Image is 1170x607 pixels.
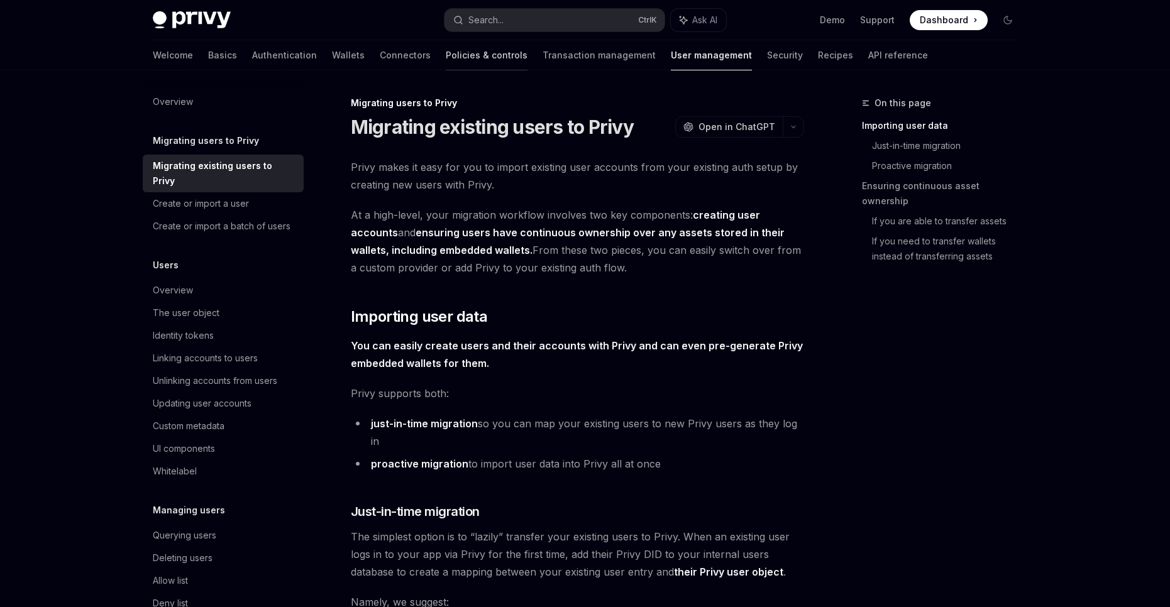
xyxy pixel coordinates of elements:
[998,10,1018,30] button: Toggle dark mode
[671,40,752,70] a: User management
[153,373,277,388] div: Unlinking accounts from users
[351,385,804,402] span: Privy supports both:
[332,40,365,70] a: Wallets
[444,9,665,31] button: Search...CtrlK
[351,415,804,450] li: so you can map your existing users to new Privy users as they log in
[153,396,251,411] div: Updating user accounts
[468,13,504,28] div: Search...
[872,156,1028,176] a: Proactive migration
[143,369,304,392] a: Unlinking accounts from users
[143,347,304,369] a: Linking accounts to users
[153,418,224,434] div: Custom metadata
[153,258,179,273] h5: Users
[153,328,214,343] div: Identity tokens
[862,176,1028,211] a: Ensuring continuous asset ownership
[380,40,431,70] a: Connectors
[143,302,304,324] a: The user object
[143,155,304,192] a: Migrating existing users to Privy
[153,196,249,211] div: Create or import a user
[872,136,1028,156] a: Just-in-time migration
[153,351,258,366] div: Linking accounts to users
[674,566,783,579] a: their Privy user object
[153,441,215,456] div: UI components
[872,231,1028,266] a: If you need to transfer wallets instead of transferring assets
[143,90,304,113] a: Overview
[153,283,193,298] div: Overview
[143,547,304,569] a: Deleting users
[351,528,804,581] span: The simplest option is to “lazily” transfer your existing users to Privy. When an existing user l...
[153,528,216,543] div: Querying users
[143,569,304,592] a: Allow list
[143,279,304,302] a: Overview
[143,324,304,347] a: Identity tokens
[860,14,895,26] a: Support
[351,307,488,327] span: Importing user data
[910,10,988,30] a: Dashboard
[153,550,212,566] div: Deleting users
[153,94,193,109] div: Overview
[153,305,219,320] div: The user object
[675,116,783,138] button: Open in ChatGPT
[153,503,225,518] h5: Managing users
[153,40,193,70] a: Welcome
[143,460,304,483] a: Whitelabel
[371,457,468,471] a: proactive migration
[351,97,804,109] div: Migrating users to Privy
[351,226,785,256] strong: ensuring users have continuous ownership over any assets stored in their wallets, including embed...
[143,524,304,547] a: Querying users
[446,40,527,70] a: Policies & controls
[143,392,304,415] a: Updating user accounts
[671,9,726,31] button: Ask AI
[153,573,188,588] div: Allow list
[143,437,304,460] a: UI components
[875,96,931,111] span: On this page
[920,14,968,26] span: Dashboard
[692,14,717,26] span: Ask AI
[862,116,1028,136] a: Importing user data
[143,192,304,215] a: Create or import a user
[351,455,804,473] li: to import user data into Privy all at once
[351,206,804,276] span: At a high-level, your migration workflow involves two key components: and From these two pieces, ...
[698,121,775,133] span: Open in ChatGPT
[351,116,634,138] h1: Migrating existing users to Privy
[351,339,803,369] strong: You can easily create users and their accounts with Privy and can even pre-generate Privy embedde...
[252,40,317,70] a: Authentication
[820,14,845,26] a: Demo
[818,40,853,70] a: Recipes
[153,133,259,148] h5: Migrating users to Privy
[153,11,231,29] img: dark logo
[351,503,480,520] span: Just-in-time migration
[767,40,803,70] a: Security
[638,15,657,25] span: Ctrl K
[371,417,478,430] a: just-in-time migration
[868,40,928,70] a: API reference
[153,464,197,479] div: Whitelabel
[143,215,304,238] a: Create or import a batch of users
[153,219,290,234] div: Create or import a batch of users
[153,158,296,189] div: Migrating existing users to Privy
[143,415,304,437] a: Custom metadata
[351,158,804,194] span: Privy makes it easy for you to import existing user accounts from your existing auth setup by cre...
[872,211,1028,231] a: If you are able to transfer assets
[208,40,237,70] a: Basics
[543,40,656,70] a: Transaction management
